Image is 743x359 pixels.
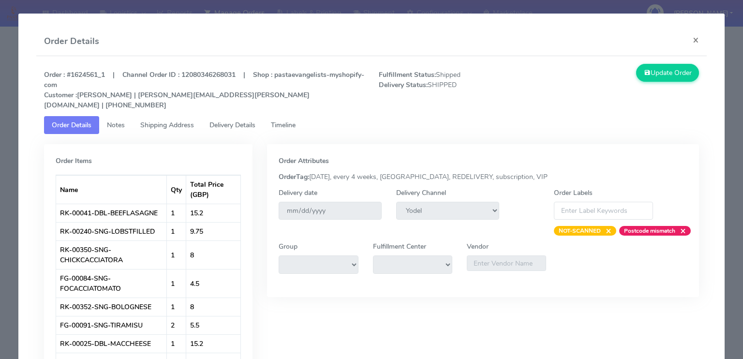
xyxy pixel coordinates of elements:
div: [DATE], every 4 weeks, [GEOGRAPHIC_DATA], REDELIVERY, subscription, VIP [271,172,695,182]
td: 5.5 [186,316,240,334]
td: FG-00091-SNG-TIRAMISU [56,316,167,334]
strong: Postcode mismatch [624,227,675,235]
strong: Order Attributes [279,156,329,165]
td: 8 [186,298,240,316]
span: Notes [107,120,125,130]
td: RK-00041-DBL-BEEFLASAGNE [56,204,167,222]
th: Name [56,175,167,204]
label: Delivery date [279,188,317,198]
td: 8 [186,240,240,269]
td: RK-00240-SNG-LOBSTFILLED [56,222,167,240]
label: Delivery Channel [396,188,446,198]
td: RK-00350-SNG-CHICKCACCIATORA [56,240,167,269]
td: 1 [167,298,186,316]
td: 9.75 [186,222,240,240]
label: Fulfillment Center [373,241,426,252]
span: × [601,226,611,236]
ul: Tabs [44,116,699,134]
input: Enter Vendor Name [467,255,546,271]
strong: Customer : [44,90,77,100]
span: × [675,226,686,236]
h4: Order Details [44,35,99,48]
button: Close [685,27,707,53]
td: 2 [167,316,186,334]
button: Update Order [636,64,699,82]
strong: OrderTag: [279,172,309,181]
td: RK-00352-SNG-BOLOGNESE [56,298,167,316]
strong: Delivery Status: [379,80,428,90]
td: 1 [167,269,186,298]
span: Shipping Address [140,120,194,130]
td: 1 [167,240,186,269]
strong: NOT-SCANNED [559,227,601,235]
td: 1 [167,204,186,222]
td: 1 [167,222,186,240]
th: Qty [167,175,186,204]
label: Vendor [467,241,489,252]
td: RK-00025-DBL-MACCHEESE [56,334,167,353]
td: 1 [167,334,186,353]
td: FG-00084-SNG-FOCACCIATOMATO [56,269,167,298]
strong: Fulfillment Status: [379,70,436,79]
label: Group [279,241,297,252]
span: Shipped SHIPPED [371,70,539,110]
label: Order Labels [554,188,593,198]
td: 4.5 [186,269,240,298]
th: Total Price (GBP) [186,175,240,204]
input: Enter Label Keywords [554,202,654,220]
strong: Order : #1624561_1 | Channel Order ID : 12080346268031 | Shop : pastaevangelists-myshopify-com [P... [44,70,364,110]
span: Timeline [271,120,296,130]
td: 15.2 [186,204,240,222]
span: Delivery Details [209,120,255,130]
td: 15.2 [186,334,240,353]
strong: Order Items [56,156,92,165]
span: Order Details [52,120,91,130]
